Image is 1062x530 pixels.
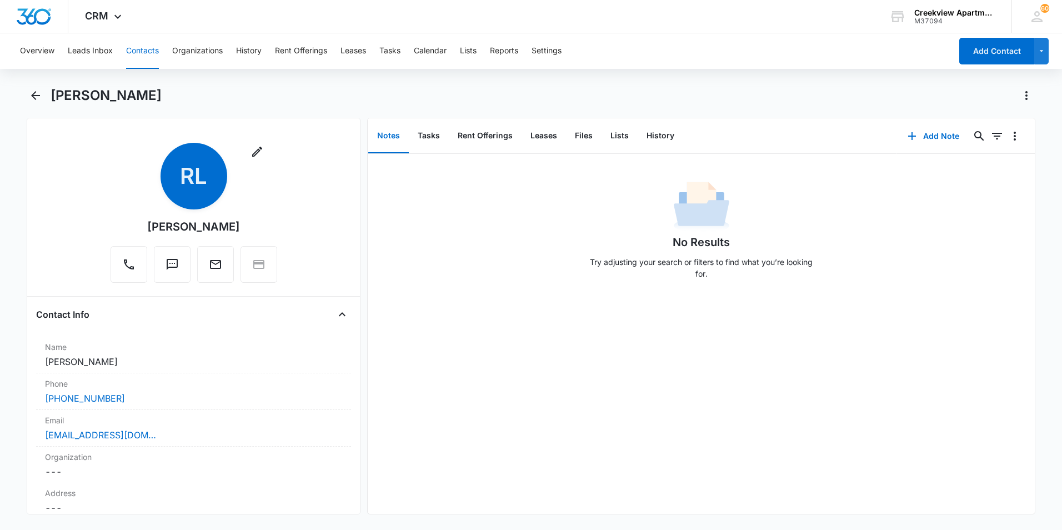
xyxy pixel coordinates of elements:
[126,33,159,69] button: Contacts
[27,87,44,104] button: Back
[532,33,562,69] button: Settings
[45,392,125,405] a: [PHONE_NUMBER]
[988,127,1006,145] button: Filters
[161,143,227,209] span: RL
[45,378,342,389] label: Phone
[197,246,234,283] button: Email
[20,33,54,69] button: Overview
[333,306,351,323] button: Close
[638,119,683,153] button: History
[45,487,342,499] label: Address
[36,308,89,321] h4: Contact Info
[45,428,156,442] a: [EMAIL_ADDRESS][DOMAIN_NAME]
[85,10,108,22] span: CRM
[197,263,234,273] a: Email
[275,33,327,69] button: Rent Offerings
[566,119,602,153] button: Files
[172,33,223,69] button: Organizations
[368,119,409,153] button: Notes
[36,373,351,410] div: Phone[PHONE_NUMBER]
[490,33,518,69] button: Reports
[45,465,342,478] dd: ---
[340,33,366,69] button: Leases
[154,246,191,283] button: Text
[45,355,342,368] dd: [PERSON_NAME]
[1018,87,1035,104] button: Actions
[673,234,730,251] h1: No Results
[154,263,191,273] a: Text
[1006,127,1024,145] button: Overflow Menu
[602,119,638,153] button: Lists
[914,17,995,25] div: account id
[379,33,400,69] button: Tasks
[674,178,729,234] img: No Data
[896,123,970,149] button: Add Note
[409,119,449,153] button: Tasks
[585,256,818,279] p: Try adjusting your search or filters to find what you’re looking for.
[414,33,447,69] button: Calendar
[460,33,477,69] button: Lists
[914,8,995,17] div: account name
[36,337,351,373] div: Name[PERSON_NAME]
[45,341,342,353] label: Name
[522,119,566,153] button: Leases
[970,127,988,145] button: Search...
[45,501,342,514] dd: ---
[36,483,351,519] div: Address---
[147,218,240,235] div: [PERSON_NAME]
[236,33,262,69] button: History
[45,451,342,463] label: Organization
[51,87,162,104] h1: [PERSON_NAME]
[36,447,351,483] div: Organization---
[111,263,147,273] a: Call
[111,246,147,283] button: Call
[449,119,522,153] button: Rent Offerings
[68,33,113,69] button: Leads Inbox
[45,414,342,426] label: Email
[36,410,351,447] div: Email[EMAIL_ADDRESS][DOMAIN_NAME]
[1040,4,1049,13] span: 60
[1040,4,1049,13] div: notifications count
[959,38,1034,64] button: Add Contact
